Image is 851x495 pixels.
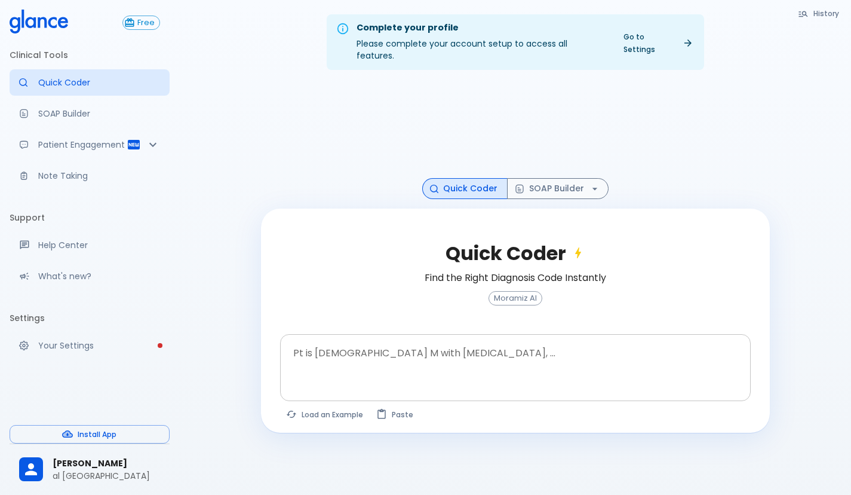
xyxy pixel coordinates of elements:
[10,100,170,127] a: Docugen: Compose a clinical documentation in seconds
[10,263,170,289] div: Recent updates and feature releases
[357,22,607,35] div: Complete your profile
[53,470,160,482] p: al [GEOGRAPHIC_DATA]
[507,178,609,199] button: SOAP Builder
[422,178,508,199] button: Quick Coder
[38,270,160,282] p: What's new?
[10,163,170,189] a: Advanced note-taking
[53,457,160,470] span: [PERSON_NAME]
[10,41,170,69] li: Clinical Tools
[133,19,159,27] span: Free
[122,16,160,30] button: Free
[38,170,160,182] p: Note Taking
[122,16,170,30] a: Click to view or change your subscription
[38,139,127,151] p: Patient Engagement
[10,232,170,258] a: Get help from our support team
[489,294,542,303] span: Moramiz AI
[280,406,370,423] button: Load a random example
[38,77,160,88] p: Quick Coder
[792,5,846,22] button: History
[425,270,606,286] h6: Find the Right Diagnosis Code Instantly
[10,425,170,444] button: Install App
[616,28,699,58] a: Go to Settings
[10,332,170,359] a: Please complete account setup
[10,304,170,332] li: Settings
[446,242,585,265] h2: Quick Coder
[38,340,160,352] p: Your Settings
[357,18,607,66] div: Please complete your account setup to access all features.
[10,132,170,158] div: Patient Reports & Referrals
[38,108,160,120] p: SOAP Builder
[10,69,170,96] a: Moramiz: Find ICD10AM codes instantly
[10,449,170,490] div: [PERSON_NAME]al [GEOGRAPHIC_DATA]
[38,239,160,251] p: Help Center
[10,203,170,232] li: Support
[370,406,420,423] button: Paste from clipboard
